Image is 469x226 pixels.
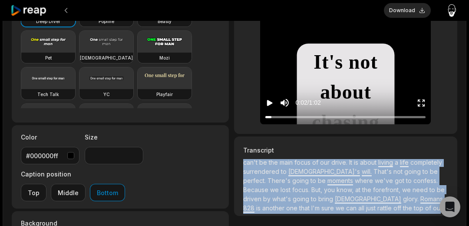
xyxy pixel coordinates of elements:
div: 0:02 / 1:02 [295,98,320,107]
span: heads. [243,213,264,221]
span: main [280,159,294,166]
span: not [349,47,378,77]
span: [DEMOGRAPHIC_DATA], [363,213,433,221]
span: [DEMOGRAPHIC_DATA]'s [288,168,362,175]
label: Caption position [21,169,125,179]
span: to [423,168,430,175]
span: we [270,186,281,193]
span: be [430,168,438,175]
span: about [360,159,378,166]
span: driven [243,195,263,203]
button: Enter Fullscreen [417,95,426,111]
span: lost [281,186,292,193]
button: #000000ff [21,147,79,164]
label: Color [21,133,79,142]
span: who [335,213,349,221]
span: to [311,195,318,203]
span: another [262,204,286,212]
span: There's [268,177,292,184]
span: to [406,177,413,184]
span: be [437,186,445,193]
span: need [413,186,429,193]
span: our [320,159,331,166]
span: of [425,204,433,212]
span: one [286,204,299,212]
span: going [292,177,310,184]
span: drive. [331,159,349,166]
span: the [362,186,373,193]
span: [DEMOGRAPHIC_DATA] [335,195,403,203]
h3: Tech Talk [37,91,59,98]
h3: Popline [99,18,114,25]
span: perfect. [243,177,268,184]
span: But, [311,186,324,193]
span: And [264,213,277,221]
span: got [395,177,406,184]
span: 828 [243,204,256,212]
button: Download [384,3,431,18]
span: we [277,213,287,221]
span: all [433,213,439,221]
span: glory. [403,195,420,203]
span: Romans [420,195,443,203]
h3: Mozi [159,54,170,61]
h3: Beasty [158,18,172,25]
span: going [293,195,311,203]
span: rattle [377,204,393,212]
span: moments [327,177,355,184]
h3: Deep Diver [36,18,60,25]
span: the [403,204,414,212]
span: forefront, [373,186,402,193]
span: of [312,159,320,166]
span: know, [337,186,355,193]
span: that [299,204,311,212]
span: at [355,186,362,193]
h3: Pet [45,54,52,61]
span: by [263,195,272,203]
span: to [429,186,437,193]
span: our [433,204,443,212]
button: Middle [51,184,86,201]
span: all [358,204,366,212]
span: be [318,177,327,184]
span: we [336,204,346,212]
span: those [317,213,335,221]
span: just [366,204,377,212]
span: the [269,159,280,166]
span: what's [272,195,293,203]
span: sure [321,204,336,212]
span: living [378,159,395,166]
span: life [400,159,410,166]
button: Top [21,184,46,201]
span: focus [294,159,312,166]
span: we've [375,177,395,184]
button: Play video [265,95,274,111]
button: Bottom [90,184,125,201]
span: top [414,204,425,212]
span: It [349,159,354,166]
span: That's [373,168,393,175]
span: going [404,168,423,175]
span: can't [243,159,259,166]
div: Open Intercom Messenger [439,196,460,217]
span: we [402,186,413,193]
label: Size [85,133,143,142]
span: know [287,213,305,221]
span: a [395,159,400,166]
span: confess. [413,177,438,184]
h3: [DEMOGRAPHIC_DATA] [80,54,133,61]
span: focus. [292,186,311,193]
span: bring [318,195,335,203]
span: not [393,168,404,175]
span: can [346,204,358,212]
span: is [256,204,262,212]
h3: Playfair [156,91,173,98]
span: will. [362,168,373,175]
span: to [310,177,318,184]
span: It's [314,47,343,77]
span: off [393,204,403,212]
button: Mute sound [279,97,290,108]
div: #000000ff [26,151,64,160]
span: that [305,213,317,221]
h3: YC [103,91,110,98]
